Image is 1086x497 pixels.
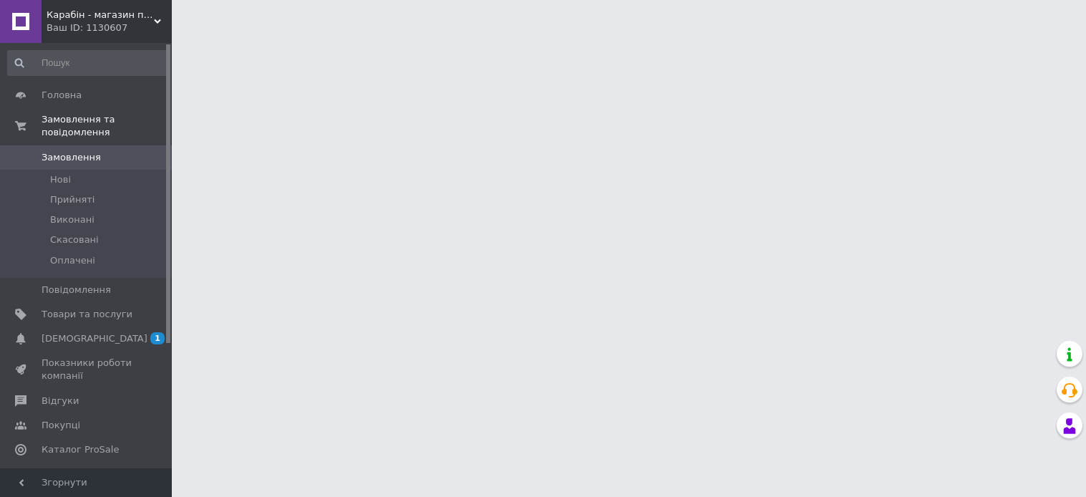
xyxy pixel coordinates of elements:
[42,113,172,139] span: Замовлення та повідомлення
[42,443,119,456] span: Каталог ProSale
[42,357,132,382] span: Показники роботи компанії
[47,21,172,34] div: Ваш ID: 1130607
[42,151,101,164] span: Замовлення
[42,395,79,407] span: Відгуки
[150,332,165,344] span: 1
[50,173,71,186] span: Нові
[7,50,169,76] input: Пошук
[42,308,132,321] span: Товари та послуги
[50,193,94,206] span: Прийняті
[47,9,154,21] span: Карабін - магазин пневматики в Україні.
[50,213,94,226] span: Виконані
[42,284,111,296] span: Повідомлення
[42,332,147,345] span: [DEMOGRAPHIC_DATA]
[42,89,82,102] span: Головна
[42,419,80,432] span: Покупці
[50,233,99,246] span: Скасовані
[50,254,95,267] span: Оплачені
